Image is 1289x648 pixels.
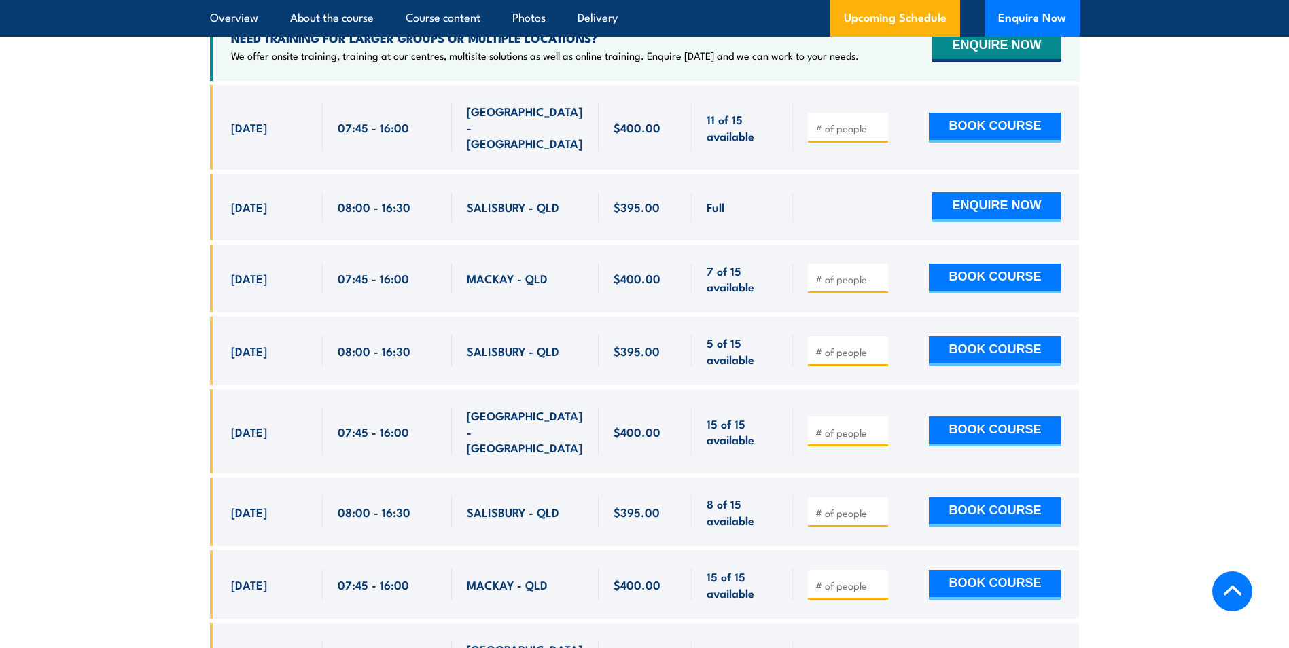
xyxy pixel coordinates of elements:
[338,199,410,215] span: 08:00 - 16:30
[467,408,584,455] span: [GEOGRAPHIC_DATA] - [GEOGRAPHIC_DATA]
[614,343,660,359] span: $395.00
[815,426,883,439] input: # of people
[815,345,883,359] input: # of people
[707,263,778,295] span: 7 of 15 available
[929,113,1061,143] button: BOOK COURSE
[815,272,883,286] input: # of people
[614,199,660,215] span: $395.00
[467,577,548,592] span: MACKAY - QLD
[338,504,410,520] span: 08:00 - 16:30
[231,343,267,359] span: [DATE]
[467,343,559,359] span: SALISBURY - QLD
[338,343,410,359] span: 08:00 - 16:30
[707,416,778,448] span: 15 of 15 available
[231,577,267,592] span: [DATE]
[467,270,548,286] span: MACKAY - QLD
[614,120,660,135] span: $400.00
[929,570,1061,600] button: BOOK COURSE
[707,199,724,215] span: Full
[815,579,883,592] input: # of people
[929,336,1061,366] button: BOOK COURSE
[929,416,1061,446] button: BOOK COURSE
[707,569,778,600] span: 15 of 15 available
[614,270,660,286] span: $400.00
[932,32,1061,62] button: ENQUIRE NOW
[815,506,883,520] input: # of people
[338,120,409,135] span: 07:45 - 16:00
[707,496,778,528] span: 8 of 15 available
[338,424,409,439] span: 07:45 - 16:00
[614,577,660,592] span: $400.00
[231,270,267,286] span: [DATE]
[231,120,267,135] span: [DATE]
[929,497,1061,527] button: BOOK COURSE
[614,424,660,439] span: $400.00
[231,424,267,439] span: [DATE]
[614,504,660,520] span: $395.00
[231,199,267,215] span: [DATE]
[231,504,267,520] span: [DATE]
[231,31,859,46] h4: NEED TRAINING FOR LARGER GROUPS OR MULTIPLE LOCATIONS?
[932,192,1061,222] button: ENQUIRE NOW
[467,103,584,151] span: [GEOGRAPHIC_DATA] - [GEOGRAPHIC_DATA]
[467,199,559,215] span: SALISBURY - QLD
[707,111,778,143] span: 11 of 15 available
[929,264,1061,293] button: BOOK COURSE
[467,504,559,520] span: SALISBURY - QLD
[231,49,859,62] p: We offer onsite training, training at our centres, multisite solutions as well as online training...
[338,577,409,592] span: 07:45 - 16:00
[707,335,778,367] span: 5 of 15 available
[338,270,409,286] span: 07:45 - 16:00
[815,122,883,135] input: # of people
